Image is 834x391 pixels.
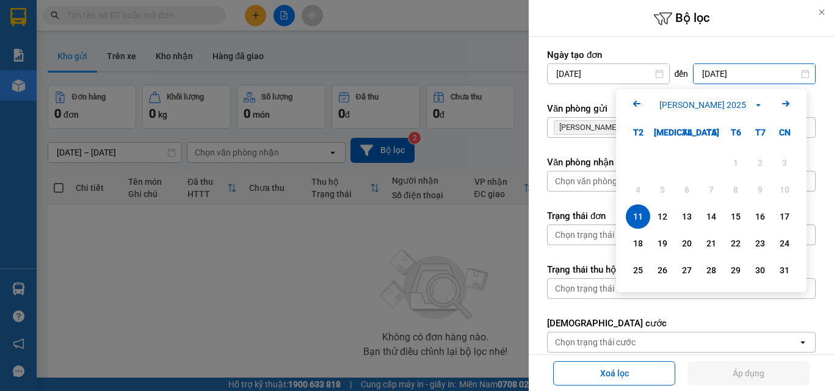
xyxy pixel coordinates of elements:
[678,263,695,278] div: 27
[656,98,767,112] button: [PERSON_NAME] 2025
[629,96,644,113] button: Previous month.
[547,156,816,168] label: Văn phòng nhận
[752,236,769,251] div: 23
[776,263,793,278] div: 31
[548,64,669,84] input: Select a date.
[727,182,744,197] div: 8
[555,229,614,241] div: Chọn trạng thái
[678,236,695,251] div: 20
[626,204,650,229] div: Selected. Thứ Hai, tháng 08 11 2025. It's available.
[723,178,748,202] div: Not available. Thứ Sáu, tháng 08 8 2025.
[650,204,675,229] div: Choose Thứ Ba, tháng 08 12 2025. It's available.
[699,258,723,282] div: Choose Thứ Năm, tháng 08 28 2025. It's available.
[752,182,769,197] div: 9
[675,204,699,229] div: Choose Thứ Tư, tháng 08 13 2025. It's available.
[629,182,647,197] div: 4
[629,209,647,224] div: 11
[703,209,720,224] div: 14
[675,68,689,80] span: đến
[748,178,772,202] div: Not available. Thứ Bảy, tháng 08 9 2025.
[678,209,695,224] div: 13
[776,156,793,170] div: 3
[547,264,816,276] label: Trạng thái thu hộ
[748,120,772,145] div: T7
[778,96,793,113] button: Next month.
[553,361,675,386] button: Xoá lọc
[776,209,793,224] div: 17
[547,102,816,115] label: Văn phòng gửi
[727,263,744,278] div: 29
[772,258,797,282] div: Choose Chủ Nhật, tháng 08 31 2025. It's available.
[694,64,815,84] input: Select a date.
[778,96,793,111] svg: Arrow Right
[626,120,650,145] div: T2
[650,231,675,256] div: Choose Thứ Ba, tháng 08 19 2025. It's available.
[616,89,807,292] div: Calendar.
[703,263,720,278] div: 28
[752,156,769,170] div: 2
[772,231,797,256] div: Choose Chủ Nhật, tháng 08 24 2025. It's available.
[650,120,675,145] div: [MEDICAL_DATA]
[555,336,636,348] div: Chọn trạng thái cước
[678,182,695,197] div: 6
[776,182,793,197] div: 10
[772,120,797,145] div: CN
[654,236,671,251] div: 19
[723,120,748,145] div: T6
[723,204,748,229] div: Choose Thứ Sáu, tháng 08 15 2025. It's available.
[650,258,675,282] div: Choose Thứ Ba, tháng 08 26 2025. It's available.
[703,182,720,197] div: 7
[547,317,816,329] label: [DEMOGRAPHIC_DATA] cước
[723,231,748,256] div: Choose Thứ Sáu, tháng 08 22 2025. It's available.
[748,231,772,256] div: Choose Thứ Bảy, tháng 08 23 2025. It's available.
[629,263,647,278] div: 25
[772,204,797,229] div: Choose Chủ Nhật, tháng 08 17 2025. It's available.
[748,151,772,175] div: Not available. Thứ Bảy, tháng 08 2 2025.
[699,178,723,202] div: Not available. Thứ Năm, tháng 08 7 2025.
[752,263,769,278] div: 30
[650,178,675,202] div: Not available. Thứ Ba, tháng 08 5 2025.
[675,178,699,202] div: Not available. Thứ Tư, tháng 08 6 2025.
[626,258,650,282] div: Choose Thứ Hai, tháng 08 25 2025. It's available.
[772,151,797,175] div: Not available. Chủ Nhật, tháng 08 3 2025.
[675,258,699,282] div: Choose Thứ Tư, tháng 08 27 2025. It's available.
[772,178,797,202] div: Not available. Chủ Nhật, tháng 08 10 2025.
[547,49,816,61] label: Ngày tạo đơn
[687,361,810,386] button: Áp dụng
[555,282,614,295] div: Chọn trạng thái
[699,204,723,229] div: Choose Thứ Năm, tháng 08 14 2025. It's available.
[703,236,720,251] div: 21
[727,209,744,224] div: 15
[629,236,647,251] div: 18
[727,156,744,170] div: 1
[529,9,834,28] h6: Bộ lọc
[654,263,671,278] div: 26
[699,231,723,256] div: Choose Thứ Năm, tháng 08 21 2025. It's available.
[675,120,699,145] div: T4
[559,123,618,132] span: VP Phan Rí
[723,151,748,175] div: Not available. Thứ Sáu, tháng 08 1 2025.
[748,258,772,282] div: Choose Thứ Bảy, tháng 08 30 2025. It's available.
[555,175,617,187] div: Chọn văn phòng
[626,178,650,202] div: Not available. Thứ Hai, tháng 08 4 2025.
[547,210,816,222] label: Trạng thái đơn
[723,258,748,282] div: Choose Thứ Sáu, tháng 08 29 2025. It's available.
[629,96,644,111] svg: Arrow Left
[752,209,769,224] div: 16
[699,120,723,145] div: T5
[626,231,650,256] div: Choose Thứ Hai, tháng 08 18 2025. It's available.
[675,231,699,256] div: Choose Thứ Tư, tháng 08 20 2025. It's available.
[748,204,772,229] div: Choose Thứ Bảy, tháng 08 16 2025. It's available.
[554,120,636,135] span: VP Phan Rí, close by backspace
[798,337,808,347] svg: open
[727,236,744,251] div: 22
[654,182,671,197] div: 5
[654,209,671,224] div: 12
[776,236,793,251] div: 24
